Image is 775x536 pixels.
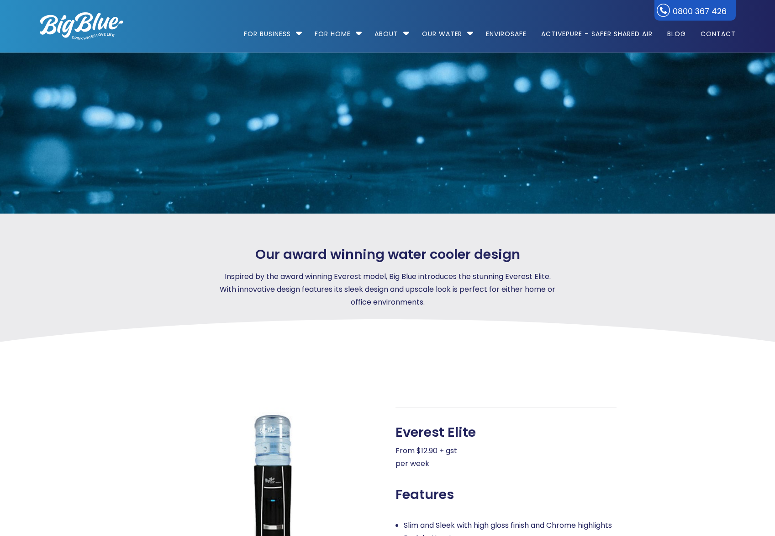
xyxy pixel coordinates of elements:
span: Everest Elite [395,424,476,440]
p: Inspired by the award winning Everest model, Big Blue introduces the stunning Everest Elite. With... [218,270,558,309]
span: Features [395,487,454,503]
li: Slim and Sleek with high gloss finish and Chrome highlights [404,519,617,532]
p: From $12.90 + gst per week [395,445,617,470]
span: Our award winning water cooler design [255,247,520,263]
img: logo [40,12,123,40]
